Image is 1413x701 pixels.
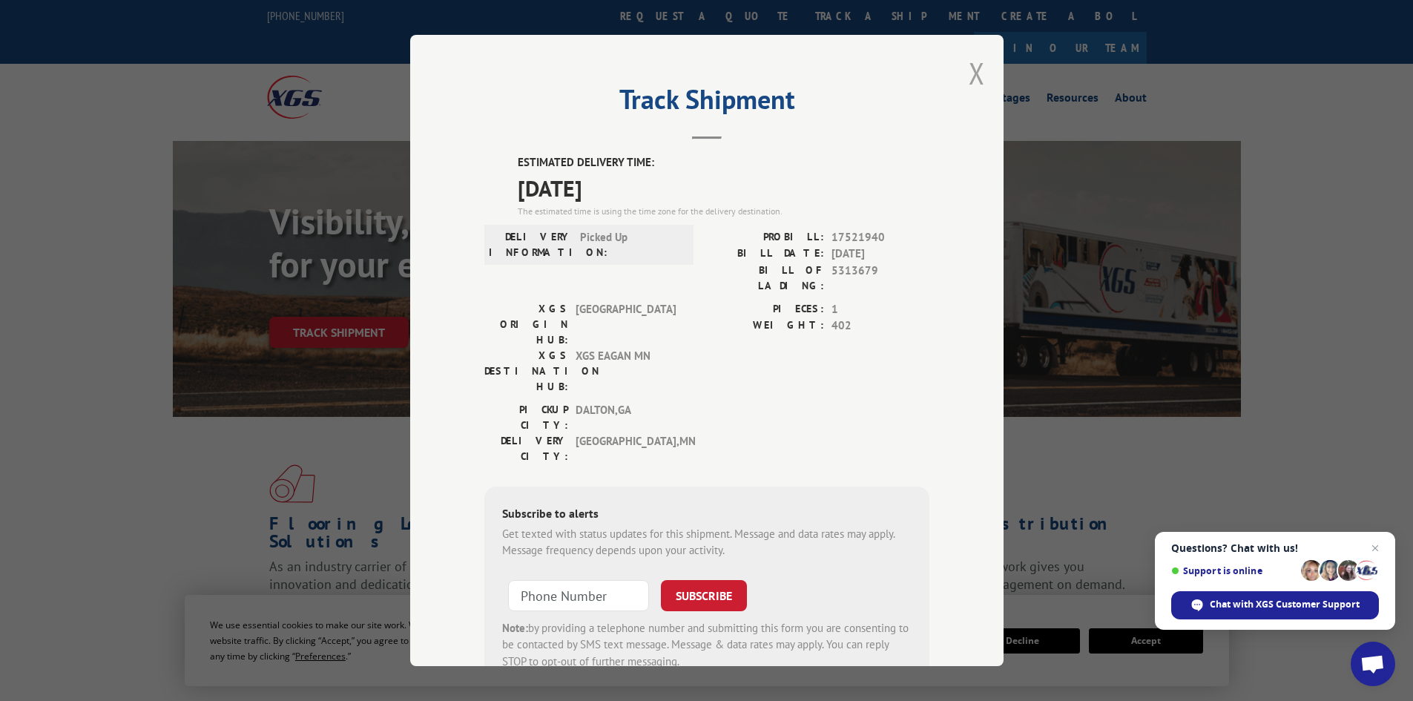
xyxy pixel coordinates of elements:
[502,620,912,671] div: by providing a telephone number and submitting this form you are consenting to be contacted by SM...
[1351,642,1395,686] div: Open chat
[1210,598,1360,611] span: Chat with XGS Customer Support
[502,526,912,559] div: Get texted with status updates for this shipment. Message and data rates may apply. Message frequ...
[1366,539,1384,557] span: Close chat
[518,171,929,205] span: [DATE]
[831,317,929,335] span: 402
[580,229,680,260] span: Picked Up
[1171,542,1379,554] span: Questions? Chat with us!
[576,301,676,348] span: [GEOGRAPHIC_DATA]
[576,433,676,464] span: [GEOGRAPHIC_DATA] , MN
[484,301,568,348] label: XGS ORIGIN HUB:
[502,621,528,635] strong: Note:
[707,301,824,318] label: PIECES:
[484,402,568,433] label: PICKUP CITY:
[1171,591,1379,619] div: Chat with XGS Customer Support
[707,263,824,294] label: BILL OF LADING:
[576,402,676,433] span: DALTON , GA
[489,229,573,260] label: DELIVERY INFORMATION:
[831,263,929,294] span: 5313679
[831,301,929,318] span: 1
[1171,565,1296,576] span: Support is online
[707,229,824,246] label: PROBILL:
[518,154,929,171] label: ESTIMATED DELIVERY TIME:
[484,89,929,117] h2: Track Shipment
[707,317,824,335] label: WEIGHT:
[661,580,747,611] button: SUBSCRIBE
[484,433,568,464] label: DELIVERY CITY:
[707,246,824,263] label: BILL DATE:
[502,504,912,526] div: Subscribe to alerts
[576,348,676,395] span: XGS EAGAN MN
[518,205,929,218] div: The estimated time is using the time zone for the delivery destination.
[831,229,929,246] span: 17521940
[508,580,649,611] input: Phone Number
[484,348,568,395] label: XGS DESTINATION HUB:
[831,246,929,263] span: [DATE]
[969,53,985,93] button: Close modal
